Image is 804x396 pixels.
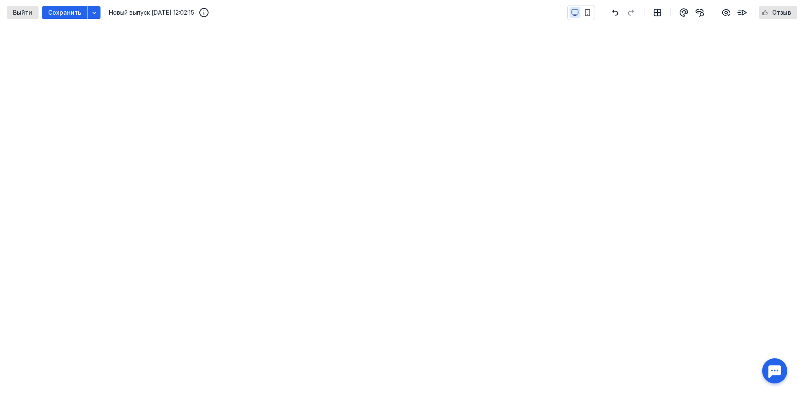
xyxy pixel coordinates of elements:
span: Отзыв [772,9,791,16]
span: Новый выпуск [DATE] 12:02:15 [109,8,194,17]
span: Выйти [13,9,32,16]
span: Сохранить [48,9,81,16]
button: Отзыв [759,6,797,19]
button: Сохранить [42,6,88,19]
button: Выйти [7,6,39,19]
